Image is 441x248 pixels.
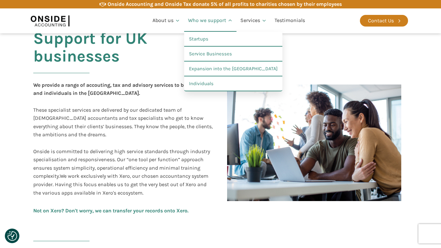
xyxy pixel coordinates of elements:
[33,29,214,81] h2: Support for UK businesses
[33,81,214,197] div: Onside is committed to delivering high service standards through industry specialisation and resp...
[33,173,210,196] span: We work exclusively with Xero, our chosen accountancy system provider. Having this focus enables ...
[149,10,184,32] a: About us
[368,17,394,25] div: Contact Us
[184,10,237,32] a: Who we support
[31,13,69,28] img: Onside Accounting
[360,15,408,27] a: Contact Us
[7,231,17,241] button: Consent Preferences
[33,82,209,96] span: We provide a range of accouting, tax and advisory services to businesses and individuals in the [...
[184,76,282,91] a: Individuals
[7,231,17,241] img: Revisit consent button
[227,29,402,201] img: CONSULTING IMAGE
[184,47,282,62] a: Service Businesses
[33,107,214,138] span: These specialist services are delivered by our dedicated team of [DEMOGRAPHIC_DATA] accountants a...
[184,32,282,47] a: Startups
[271,10,309,32] a: Testimonials
[33,208,188,214] span: Not on Xero? Don't worry, we can transfer your records onto Xero.
[236,10,271,32] a: Services
[184,62,282,76] a: Expansion into the [GEOGRAPHIC_DATA]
